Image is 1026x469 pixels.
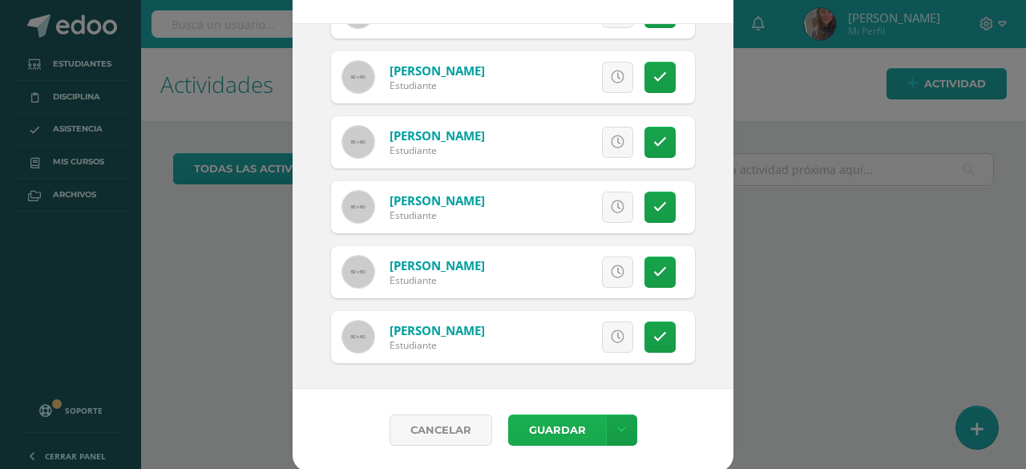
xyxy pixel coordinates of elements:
[390,338,485,352] div: Estudiante
[508,414,606,446] button: Guardar
[342,321,374,353] img: 60x60
[342,61,374,93] img: 60x60
[342,126,374,158] img: 60x60
[342,191,374,223] img: 60x60
[390,127,485,144] a: [PERSON_NAME]
[390,208,485,222] div: Estudiante
[390,322,485,338] a: [PERSON_NAME]
[390,144,485,157] div: Estudiante
[390,414,492,446] a: Cancelar
[390,257,485,273] a: [PERSON_NAME]
[342,256,374,288] img: 60x60
[390,63,485,79] a: [PERSON_NAME]
[390,79,485,92] div: Estudiante
[390,192,485,208] a: [PERSON_NAME]
[390,273,485,287] div: Estudiante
